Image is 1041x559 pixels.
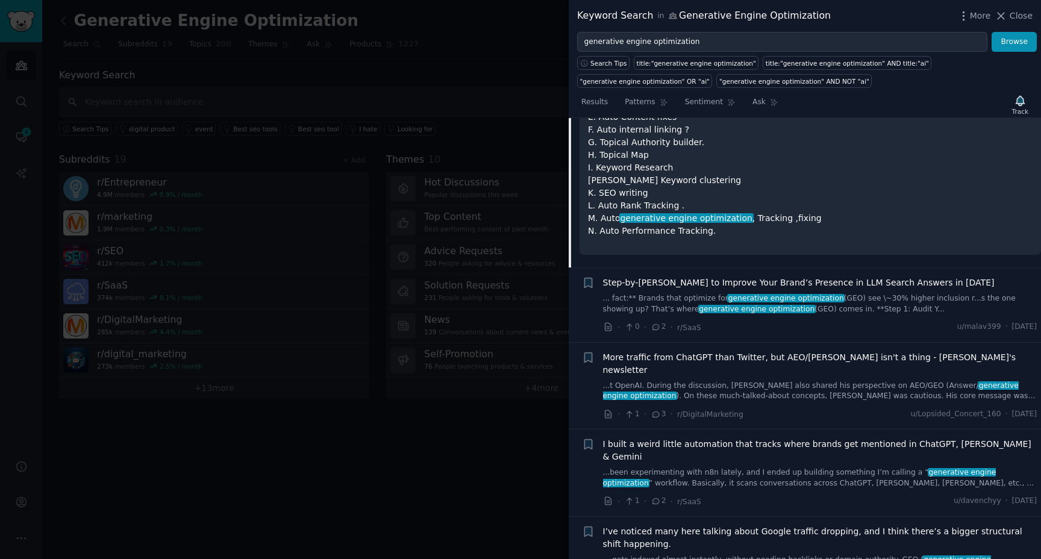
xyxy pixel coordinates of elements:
a: Patterns [621,93,672,117]
span: [DATE] [1012,496,1037,507]
span: u/Lopsided_Concert_160 [910,409,1001,420]
button: Browse [992,32,1037,52]
span: 1 [624,409,639,420]
span: u/malav399 [957,322,1001,333]
a: Sentiment [681,93,740,117]
span: · [617,495,620,508]
span: generative engine optimization [698,305,816,313]
span: More [970,10,991,22]
span: [DATE] [1012,409,1037,420]
span: Results [581,97,608,108]
button: More [957,10,991,22]
button: Search Tips [577,56,630,70]
span: Close [1010,10,1033,22]
a: I’ve noticed many here talking about Google traffic dropping, and I think there’s a bigger struct... [603,525,1037,551]
a: title:"generative engine optimization" [634,56,758,70]
span: · [617,408,620,420]
a: ...been experimenting with n8n lately, and I ended up building something I’m calling a “generativ... [603,467,1037,489]
span: · [644,495,646,508]
span: r/DigitalMarketing [677,410,743,419]
a: title:"generative engine optimization" AND title:"ai" [763,56,931,70]
span: · [617,321,620,334]
span: generative engine optimization [727,294,845,302]
span: Patterns [625,97,655,108]
a: Results [577,93,612,117]
span: generative engine optimization [619,213,754,223]
span: 2 [651,496,666,507]
div: Track [1012,107,1028,116]
span: 3 [651,409,666,420]
div: title:"generative engine optimization" [637,59,756,67]
a: ...t OpenAI. During the discussion, [PERSON_NAME] also shared his perspective on AEO/GEO (Answer/... [603,381,1037,402]
span: · [644,408,646,420]
span: 0 [624,322,639,333]
span: · [1005,322,1008,333]
div: title:"generative engine optimization" AND title:"ai" [766,59,929,67]
a: ... fact:** Brands that optimize forgenerative engine optimization(GEO) see \~30% higher inclusio... [603,293,1037,314]
span: Search Tips [590,59,627,67]
div: "generative engine optimization" OR "ai" [580,77,710,86]
span: · [671,408,673,420]
a: "generative engine optimization" AND NOT "ai" [716,74,872,88]
a: More traffic from ChatGPT than Twitter, but AEO/[PERSON_NAME] isn't a thing - [PERSON_NAME]'s new... [603,351,1037,376]
div: "generative engine optimization" AND NOT "ai" [719,77,869,86]
span: · [644,321,646,334]
div: Keyword Search Generative Engine Optimization [577,8,831,23]
a: Ask [748,93,783,117]
span: r/SaaS [677,498,701,506]
button: Track [1008,92,1033,117]
span: generative engine optimization [603,468,996,487]
span: · [671,321,673,334]
span: · [1005,496,1008,507]
span: r/SaaS [677,323,701,332]
a: "generative engine optimization" OR "ai" [577,74,712,88]
span: [DATE] [1012,322,1037,333]
span: u/davenchyy [954,496,1001,507]
span: Sentiment [685,97,723,108]
span: in [657,11,664,22]
a: Step-by-[PERSON_NAME] to Improve Your Brand’s Presence in LLM Search Answers in [DATE] [603,276,995,289]
span: 2 [651,322,666,333]
span: · [671,495,673,508]
input: Try a keyword related to your business [577,32,987,52]
span: · [1005,409,1008,420]
p: A. Auto Audit B. Auto Error Analysis. C. Auto Fixing All TECH SEO Error D. Auto Content Analysis ... [588,60,1033,237]
a: I built a weird little automation that tracks where brands get mentioned in ChatGPT, [PERSON_NAME... [603,438,1037,463]
span: 1 [624,496,639,507]
button: Close [995,10,1033,22]
span: Ask [752,97,766,108]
